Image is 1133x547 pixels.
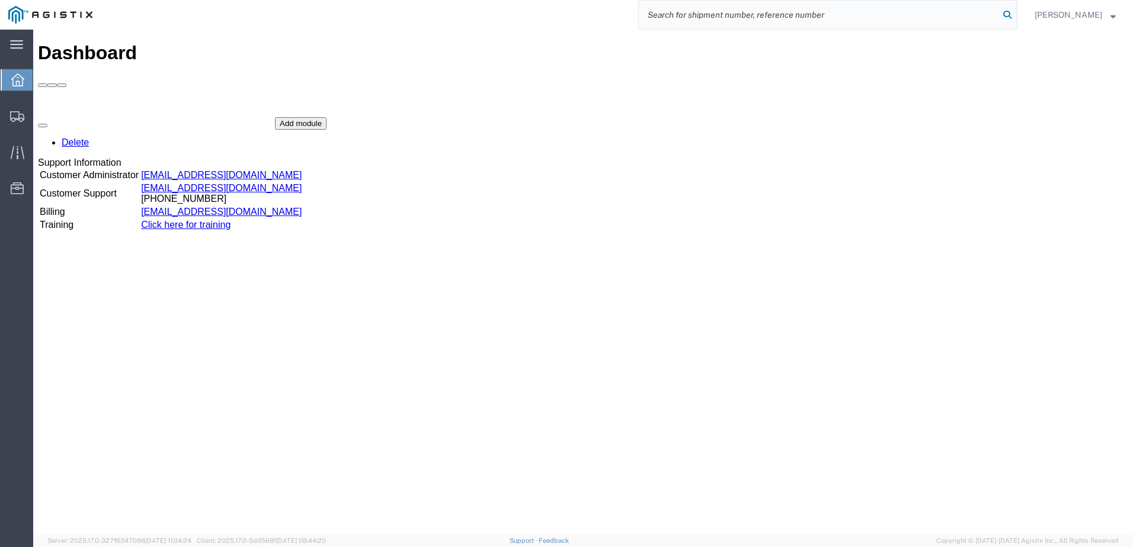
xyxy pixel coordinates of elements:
[639,1,999,29] input: Search for shipment number, reference number
[108,177,268,187] a: [EMAIL_ADDRESS][DOMAIN_NAME]
[108,190,197,200] a: Click here for training
[197,537,326,544] span: Client: 2025.17.0-5dd568f
[108,140,268,150] a: [EMAIL_ADDRESS][DOMAIN_NAME]
[8,6,92,24] img: logo
[145,537,191,544] span: [DATE] 11:04:24
[936,536,1119,546] span: Copyright © [DATE]-[DATE] Agistix Inc., All Rights Reserved
[1035,8,1102,21] span: Nathan Seeley
[6,153,106,175] td: Customer Support
[242,88,293,100] button: Add module
[107,153,269,175] td: [PHONE_NUMBER]
[539,537,569,544] a: Feedback
[510,537,539,544] a: Support
[47,537,191,544] span: Server: 2025.17.0-327f6347098
[6,189,106,201] td: Training
[276,537,326,544] span: [DATE] 08:44:20
[108,153,268,163] a: [EMAIL_ADDRESS][DOMAIN_NAME]
[33,30,1133,535] iframe: FS Legacy Container
[6,176,106,188] td: Billing
[1034,8,1116,22] button: [PERSON_NAME]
